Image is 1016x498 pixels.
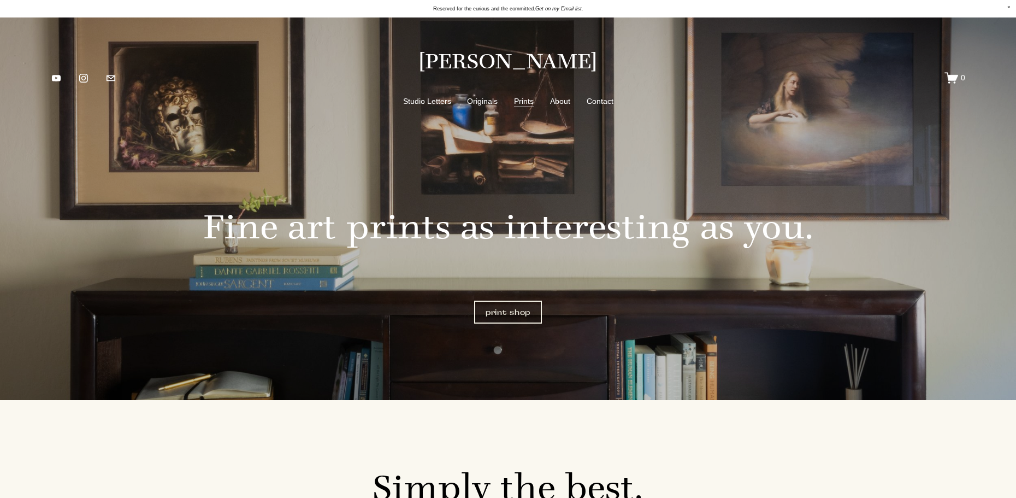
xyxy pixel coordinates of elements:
[474,301,541,324] a: print shop
[550,94,570,108] a: About
[467,94,498,108] a: Originals
[514,94,534,108] a: Prints
[403,94,451,108] a: Studio Letters
[418,47,598,74] a: [PERSON_NAME]
[105,73,116,84] a: jennifermariekeller@gmail.com
[944,71,965,85] a: 0 items in cart
[961,73,965,83] span: 0
[587,94,613,108] a: Contact
[78,73,89,84] a: instagram-unauth
[51,73,62,84] a: YouTube
[165,207,851,245] h2: Fine art prints as interesting as you.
